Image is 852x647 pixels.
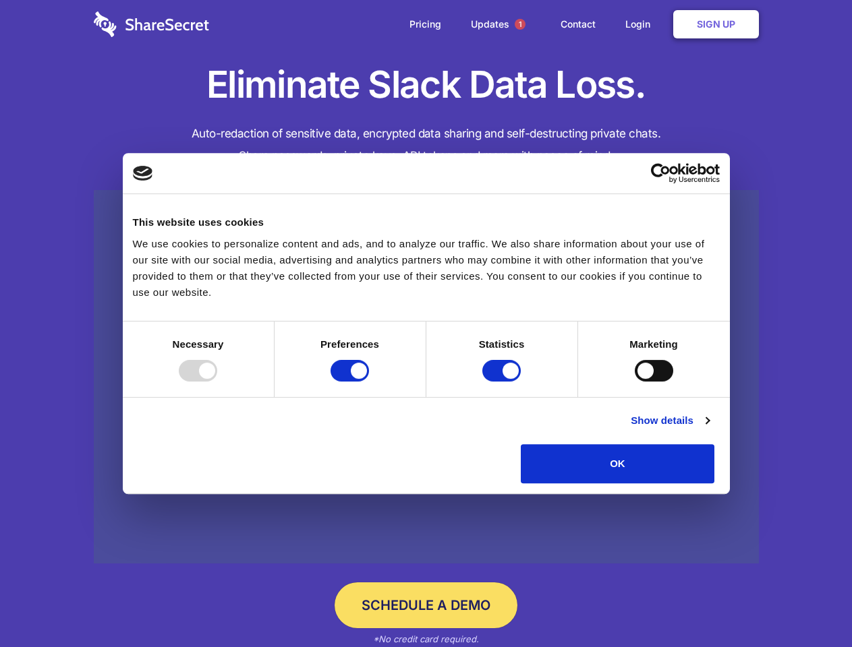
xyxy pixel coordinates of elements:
a: Usercentrics Cookiebot - opens in a new window [602,163,720,183]
em: *No credit card required. [373,634,479,644]
strong: Necessary [173,338,224,350]
img: logo [133,166,153,181]
a: Pricing [396,3,455,45]
span: 1 [515,19,526,30]
img: logo-wordmark-white-trans-d4663122ce5f474addd5e946df7df03e33cb6a1c49d2221995e7729f52c070b2.svg [94,11,209,37]
h1: Eliminate Slack Data Loss. [94,61,759,109]
a: Wistia video thumbnail [94,190,759,564]
h4: Auto-redaction of sensitive data, encrypted data sharing and self-destructing private chats. Shar... [94,123,759,167]
a: Schedule a Demo [335,582,517,628]
strong: Statistics [479,338,525,350]
a: Login [612,3,671,45]
button: OK [521,444,714,483]
a: Contact [547,3,609,45]
a: Show details [631,412,709,429]
strong: Preferences [320,338,379,350]
div: This website uses cookies [133,214,720,230]
div: We use cookies to personalize content and ads, and to analyze our traffic. We also share informat... [133,236,720,301]
a: Sign Up [673,10,759,38]
strong: Marketing [629,338,678,350]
